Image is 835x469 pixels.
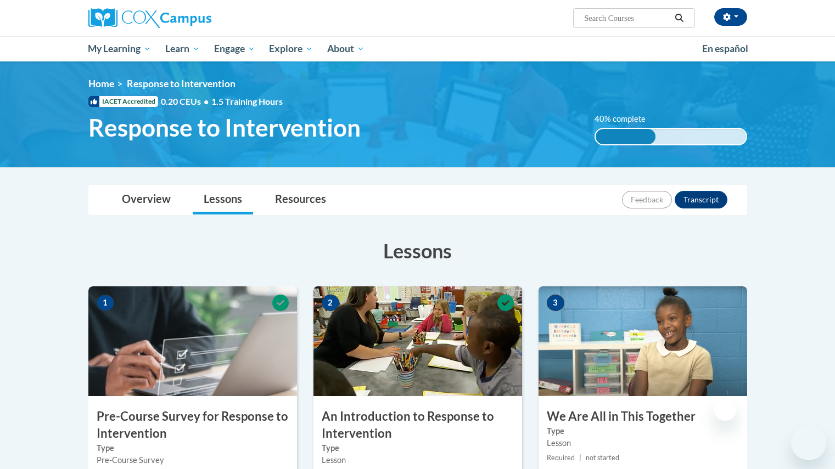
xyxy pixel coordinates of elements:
[88,42,151,55] span: My Learning
[111,185,182,214] a: Overview
[547,425,739,437] label: Type
[269,42,313,55] span: Explore
[72,36,764,61] div: Main menu
[322,295,339,311] span: 2
[97,442,289,454] label: Type
[88,408,297,442] h3: Pre-Course Survey for Response to Intervention
[714,8,747,26] button: Account Settings
[211,96,283,106] span: 1.5 Training Hours
[586,454,619,462] span: not started
[583,12,671,25] input: Search Courses
[539,408,747,425] h3: We Are All in This Together
[88,8,297,28] a: Cox Campus
[622,191,672,208] button: Feedback
[264,185,337,214] a: Resources
[88,286,297,396] img: Course Image
[97,295,114,311] span: 1
[204,96,209,106] span: •
[327,42,365,55] span: About
[165,42,200,55] span: Learn
[88,96,158,107] span: IACET Accredited
[695,37,755,60] a: En español
[539,286,747,396] img: Course Image
[158,36,207,61] a: Learn
[81,36,159,61] a: My Learning
[579,454,581,462] span: |
[322,442,514,454] label: Type
[671,12,687,25] button: Search
[547,437,739,449] div: Lesson
[127,78,236,89] span: Response to Intervention
[702,43,748,54] span: En español
[88,237,747,264] h3: Lessons
[193,185,253,214] a: Lessons
[88,113,361,142] span: Response to Intervention
[596,129,655,144] div: 40% complete
[97,454,289,466] div: Pre-Course Survey
[88,8,211,28] img: Cox Campus
[262,36,320,61] a: Explore
[322,454,514,466] div: Lesson
[320,36,372,61] a: About
[214,42,255,55] span: Engage
[595,113,658,125] label: 40% complete
[791,425,826,460] iframe: Button to launch messaging window
[88,78,114,89] a: Home
[207,36,262,61] a: Engage
[547,295,564,311] span: 3
[675,191,727,208] button: Transcript
[161,95,211,108] span: 0.20 CEUs
[313,286,522,396] img: Course Image
[313,408,522,442] h3: An Introduction to Response to Intervention
[714,399,736,421] iframe: Close message
[547,454,575,462] span: Required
